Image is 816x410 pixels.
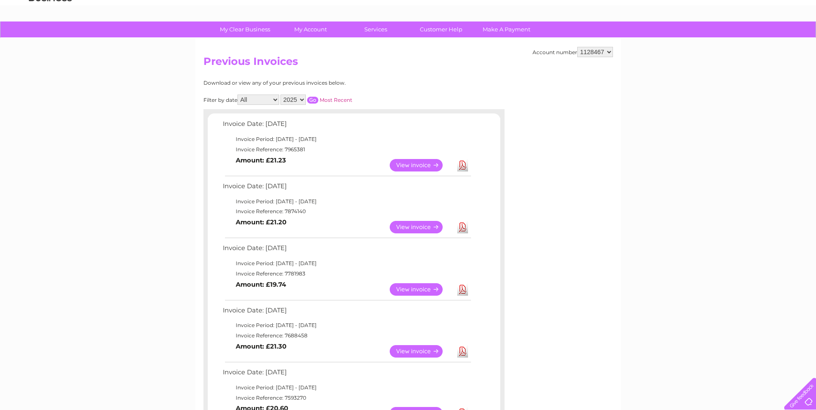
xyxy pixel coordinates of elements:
[710,37,736,43] a: Telecoms
[236,343,286,350] b: Amount: £21.30
[759,37,780,43] a: Contact
[457,345,468,358] a: Download
[221,242,472,258] td: Invoice Date: [DATE]
[236,218,286,226] b: Amount: £21.20
[221,367,472,382] td: Invoice Date: [DATE]
[320,97,352,103] a: Most Recent
[209,21,280,37] a: My Clear Business
[221,393,472,403] td: Invoice Reference: 7593270
[221,269,472,279] td: Invoice Reference: 7781983
[203,80,429,86] div: Download or view any of your previous invoices below.
[457,283,468,296] a: Download
[221,330,472,341] td: Invoice Reference: 7688458
[221,305,472,321] td: Invoice Date: [DATE]
[205,5,612,42] div: Clear Business is a trading name of Verastar Limited (registered in [GEOGRAPHIC_DATA] No. 3667643...
[221,118,472,134] td: Invoice Date: [DATE]
[221,144,472,155] td: Invoice Reference: 7965381
[340,21,411,37] a: Services
[203,55,613,72] h2: Previous Invoices
[390,159,453,171] a: View
[221,382,472,393] td: Invoice Period: [DATE] - [DATE]
[275,21,346,37] a: My Account
[390,345,453,358] a: View
[236,281,286,288] b: Amount: £19.74
[221,320,472,330] td: Invoice Period: [DATE] - [DATE]
[665,37,681,43] a: Water
[221,258,472,269] td: Invoice Period: [DATE] - [DATE]
[28,22,72,49] img: logo.png
[406,21,477,37] a: Customer Help
[533,47,613,57] div: Account number
[390,221,453,233] a: View
[654,4,713,15] a: 0333 014 3131
[236,156,286,164] b: Amount: £21.23
[457,159,468,171] a: Download
[686,37,705,43] a: Energy
[221,181,472,196] td: Invoice Date: [DATE]
[788,37,808,43] a: Log out
[221,196,472,207] td: Invoice Period: [DATE] - [DATE]
[471,21,542,37] a: Make A Payment
[457,221,468,233] a: Download
[390,283,453,296] a: View
[741,37,754,43] a: Blog
[203,95,429,105] div: Filter by date
[221,206,472,217] td: Invoice Reference: 7874140
[221,134,472,144] td: Invoice Period: [DATE] - [DATE]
